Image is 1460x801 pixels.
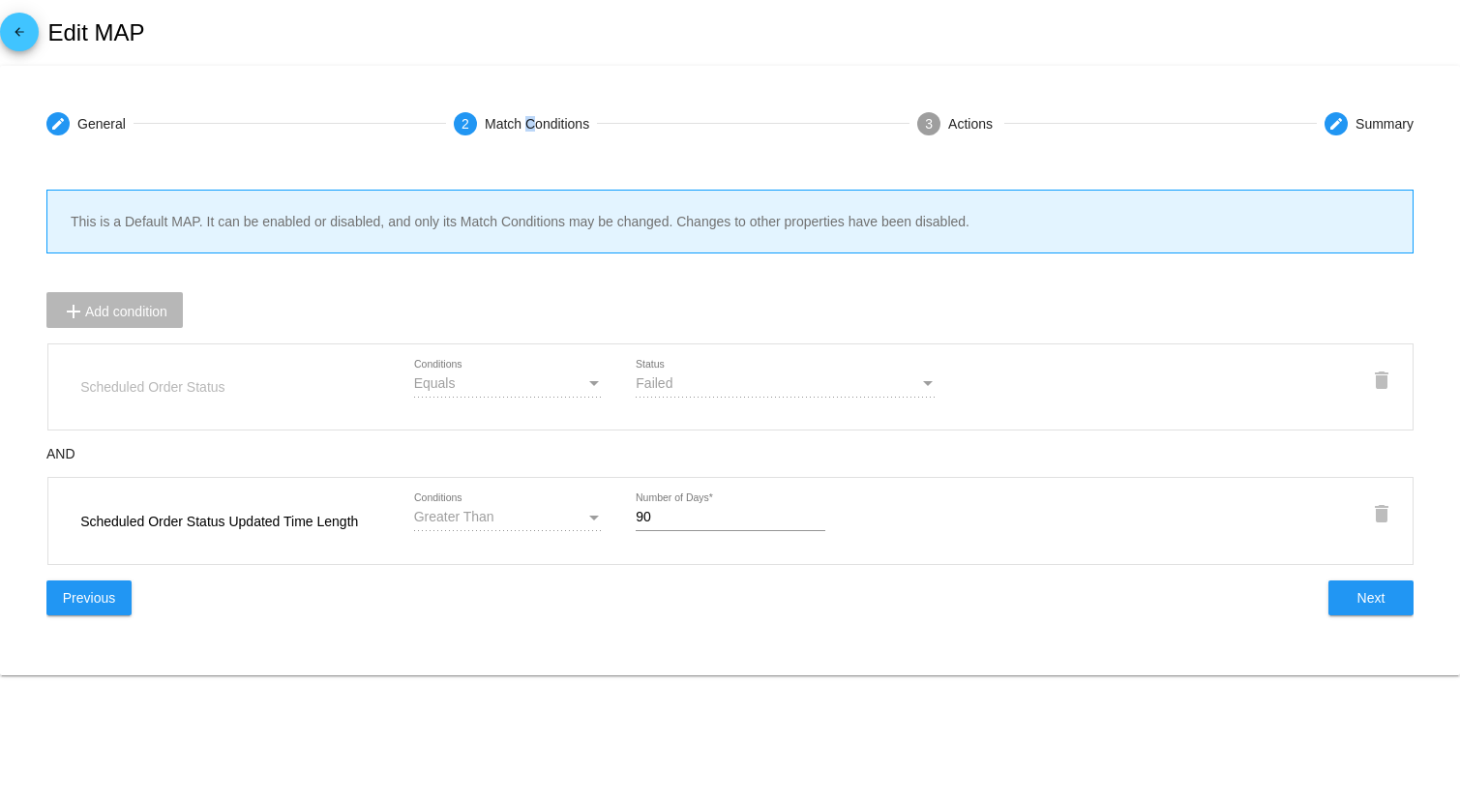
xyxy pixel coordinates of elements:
[414,510,603,525] mat-select: Conditions
[46,580,132,615] button: Previous
[50,116,66,132] mat-icon: create
[1328,580,1414,615] button: Next
[636,376,936,392] mat-select: Status
[1370,369,1393,392] mat-icon: delete
[414,376,603,392] mat-select: Conditions
[62,300,85,323] mat-icon: add
[1357,590,1386,606] span: Next
[636,510,824,525] input: Number of Days
[485,116,589,132] div: Match Conditions
[414,509,494,524] span: Greater Than
[46,190,1414,253] div: This is a Default MAP. It can be enabled or disabled, and only its Match Conditions may be change...
[77,116,126,132] div: General
[80,379,224,395] span: Scheduled Order Status
[62,300,167,323] span: Add condition
[636,375,672,391] span: Failed
[80,514,358,529] span: Scheduled Order Status Updated Time Length
[8,25,31,48] mat-icon: arrow_back
[1356,116,1414,132] div: Summary
[1328,116,1344,132] mat-icon: create
[46,446,75,461] span: AND
[948,116,997,132] div: Actions
[47,19,144,46] h2: Edit MAP
[63,590,115,606] span: Previous
[414,375,456,391] span: Equals
[1370,502,1393,525] mat-icon: delete
[46,292,183,328] button: Add condition
[462,116,469,132] span: 2
[925,116,933,132] span: 3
